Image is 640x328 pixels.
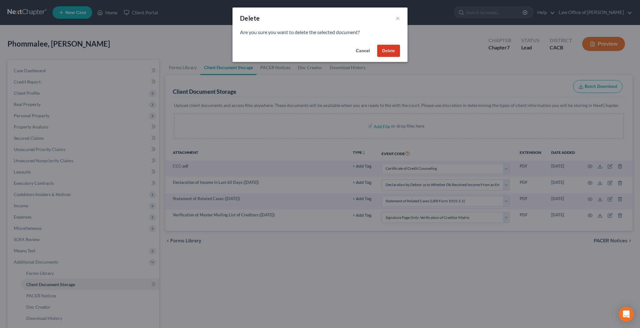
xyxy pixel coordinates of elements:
button: × [396,14,400,22]
button: Cancel [351,45,375,57]
p: Are you sure you want to delete the selected document? [240,29,400,36]
div: Open Intercom Messenger [619,307,634,322]
div: Delete [240,14,260,23]
button: Delete [377,45,400,57]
